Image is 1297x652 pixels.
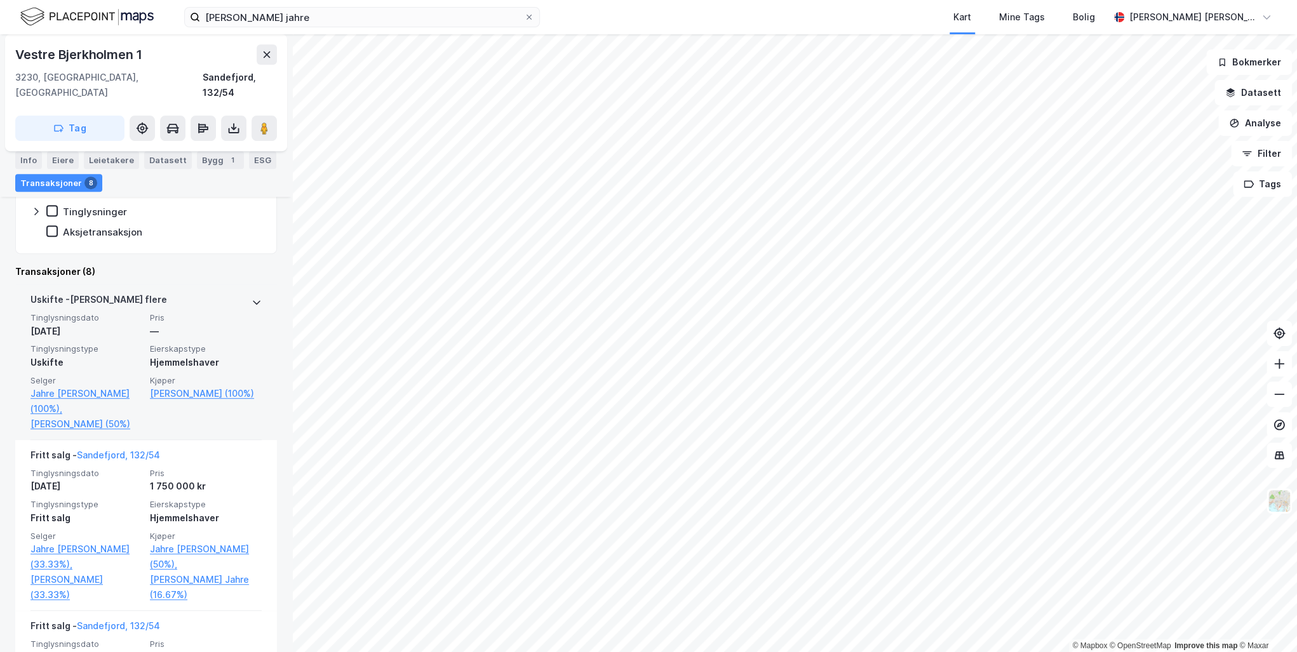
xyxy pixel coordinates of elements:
span: Pris [150,312,262,323]
div: 3230, [GEOGRAPHIC_DATA], [GEOGRAPHIC_DATA] [15,70,203,100]
div: Datasett [144,151,192,169]
div: Kontrollprogram for chat [1233,591,1297,652]
span: Tinglysningstype [30,343,142,354]
div: Aksjetransaksjon [63,226,142,238]
a: [PERSON_NAME] (100%) [150,386,262,401]
div: Transaksjoner [15,174,102,192]
img: logo.f888ab2527a4732fd821a326f86c7f29.svg [20,6,154,28]
div: Fritt salg - [30,618,160,639]
a: Sandefjord, 132/54 [77,449,160,460]
div: ESG [249,151,276,169]
div: Uskifte [30,355,142,370]
a: [PERSON_NAME] (33.33%) [30,572,142,602]
span: Tinglysningsdato [30,312,142,323]
div: [PERSON_NAME] [PERSON_NAME] [1129,10,1256,25]
a: Mapbox [1072,641,1107,650]
a: OpenStreetMap [1110,641,1171,650]
span: Selger [30,375,142,386]
div: — [150,324,262,339]
div: Leietakere [84,151,139,169]
div: Kart [953,10,971,25]
a: Jahre [PERSON_NAME] (100%), [30,386,142,416]
a: Improve this map [1174,641,1237,650]
span: Eierskapstype [150,499,262,510]
div: Vestre Bjerkholmen 1 [15,44,145,65]
span: Pris [150,468,262,479]
button: Tags [1233,171,1292,197]
div: Sandefjord, 132/54 [203,70,277,100]
div: 1 750 000 kr [150,479,262,494]
button: Analyse [1218,110,1292,136]
div: 8 [84,176,97,189]
span: Tinglysningsdato [30,468,142,479]
iframe: Chat Widget [1233,591,1297,652]
div: Uskifte - [PERSON_NAME] flere [30,292,167,312]
div: Transaksjoner (8) [15,264,277,279]
button: Tag [15,116,124,141]
div: Hjemmelshaver [150,355,262,370]
div: Fritt salg [30,510,142,526]
a: Sandefjord, 132/54 [77,620,160,631]
div: Hjemmelshaver [150,510,262,526]
div: Bygg [197,151,244,169]
a: [PERSON_NAME] (50%) [30,416,142,432]
span: Pris [150,639,262,649]
div: [DATE] [30,324,142,339]
span: Eierskapstype [150,343,262,354]
div: Fritt salg - [30,448,160,468]
div: Mine Tags [999,10,1045,25]
span: Kjøper [150,375,262,386]
div: Bolig [1073,10,1095,25]
button: Bokmerker [1206,50,1292,75]
a: Jahre [PERSON_NAME] (50%), [150,542,262,572]
span: Tinglysningstype [30,499,142,510]
img: Z [1267,489,1291,513]
div: Tinglysninger [63,206,127,218]
button: Filter [1231,141,1292,166]
span: Tinglysningsdato [30,639,142,649]
div: Eiere [47,151,79,169]
button: Datasett [1214,80,1292,105]
span: Selger [30,531,142,542]
div: [DATE] [30,479,142,494]
div: 1 [226,154,239,166]
a: [PERSON_NAME] Jahre (16.67%) [150,572,262,602]
span: Kjøper [150,531,262,542]
div: Info [15,151,42,169]
a: Jahre [PERSON_NAME] (33.33%), [30,542,142,572]
input: Søk på adresse, matrikkel, gårdeiere, leietakere eller personer [200,8,524,27]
